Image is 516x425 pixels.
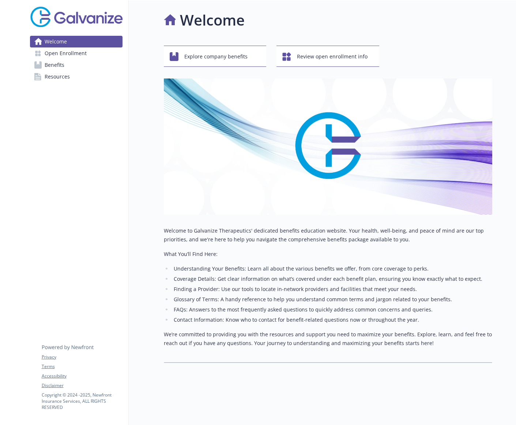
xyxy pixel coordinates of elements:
li: Contact Information: Know who to contact for benefit-related questions now or throughout the year. [172,315,492,324]
a: Privacy [42,354,122,360]
span: Review open enrollment info [297,50,368,64]
li: Glossary of Terms: A handy reference to help you understand common terms and jargon related to yo... [172,295,492,304]
p: Welcome to Galvanize Therapeutics' dedicated benefits education website. Your health, well-being,... [164,226,492,244]
p: What You’ll Find Here: [164,250,492,259]
a: Welcome [30,36,123,47]
a: Resources [30,71,123,83]
button: Review open enrollment info [276,46,379,67]
a: Open Enrollment [30,47,123,59]
span: Open Enrollment [45,47,87,59]
button: Explore company benefits [164,46,267,67]
li: Coverage Details: Get clear information on what’s covered under each benefit plan, ensuring you k... [172,275,492,283]
p: We’re committed to providing you with the resources and support you need to maximize your benefit... [164,330,492,348]
span: Resources [45,71,70,83]
a: Benefits [30,59,123,71]
span: Benefits [45,59,64,71]
img: overview page banner [164,79,492,215]
h1: Welcome [180,9,245,31]
li: Finding a Provider: Use our tools to locate in-network providers and facilities that meet your ne... [172,285,492,294]
li: FAQs: Answers to the most frequently asked questions to quickly address common concerns and queries. [172,305,492,314]
span: Explore company benefits [184,50,248,64]
a: Accessibility [42,373,122,379]
a: Terms [42,363,122,370]
span: Welcome [45,36,67,47]
p: Copyright © 2024 - 2025 , Newfront Insurance Services, ALL RIGHTS RESERVED [42,392,122,410]
a: Disclaimer [42,382,122,389]
li: Understanding Your Benefits: Learn all about the various benefits we offer, from core coverage to... [172,264,492,273]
